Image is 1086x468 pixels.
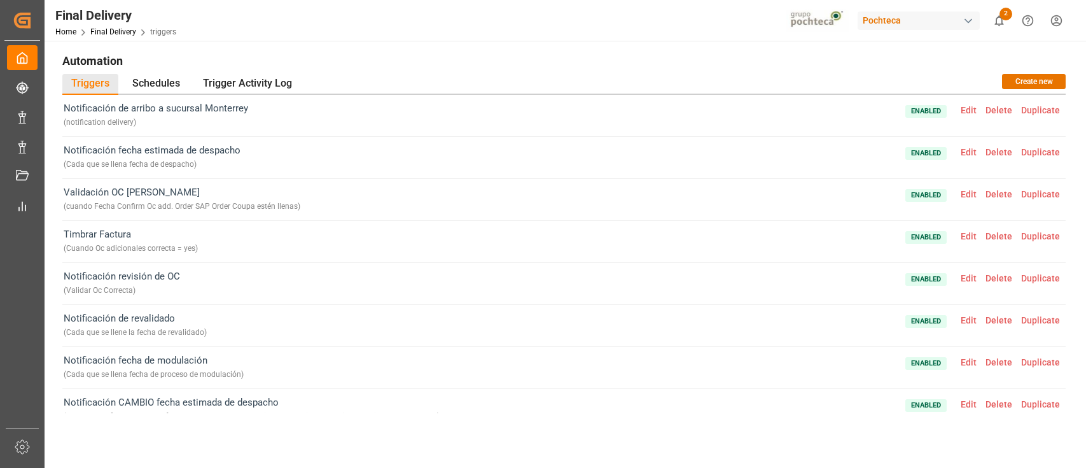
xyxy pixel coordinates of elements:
[956,399,981,409] span: Edit
[123,74,189,95] div: Schedules
[858,8,985,32] button: Pochteca
[64,199,300,214] div: ( cuando Fecha Confirm Oc add. Order SAP Order Coupa estén llenas )
[64,283,180,298] div: ( Validar Oc Correcta )
[1002,74,1066,89] button: Create new
[1017,315,1064,325] span: Duplicate
[956,105,981,115] span: Edit
[905,189,947,202] span: Enabled
[981,189,1017,199] span: Delete
[905,105,947,118] span: Enabled
[64,241,198,256] div: ( Cuando Oc adicionales correcta = yes )
[62,50,1066,71] h1: Automation
[1013,6,1042,35] button: Help Center
[999,8,1012,20] span: 2
[1017,147,1064,157] span: Duplicate
[981,231,1017,241] span: Delete
[1017,357,1064,367] span: Duplicate
[62,74,118,95] div: Triggers
[905,357,947,370] span: Enabled
[64,409,440,424] div: ( Cada que se [MEDICAL_DATA] fecha de despacho y seleccionan de la lista el motivo cambio fecha d...
[1017,399,1064,409] span: Duplicate
[64,101,248,130] span: Notificación de arribo a sucursal Monterrey
[956,357,981,367] span: Edit
[956,315,981,325] span: Edit
[1017,273,1064,283] span: Duplicate
[956,189,981,199] span: Edit
[981,105,1017,115] span: Delete
[1017,231,1064,241] span: Duplicate
[956,231,981,241] span: Edit
[1017,189,1064,199] span: Duplicate
[905,231,947,244] span: Enabled
[981,357,1017,367] span: Delete
[64,227,198,256] span: Timbrar Factura
[905,399,947,412] span: Enabled
[64,367,244,382] div: ( Cada que se llena fecha de proceso de modulación )
[981,273,1017,283] span: Delete
[55,27,76,36] a: Home
[194,74,301,95] div: Trigger Activity Log
[905,273,947,286] span: Enabled
[981,399,1017,409] span: Delete
[64,143,240,172] span: Notificación fecha estimada de despacho
[64,157,240,172] div: ( Cada que se llena fecha de despacho )
[64,353,244,382] span: Notificación fecha de modulación
[981,147,1017,157] span: Delete
[858,11,980,30] div: Pochteca
[90,27,136,36] a: Final Delivery
[64,395,440,424] span: Notificación CAMBIO fecha estimada de despacho
[64,115,248,130] div: ( notification delivery )
[985,6,1013,35] button: show 2 new notifications
[1017,105,1064,115] span: Duplicate
[64,269,180,298] span: Notificación revisión de OC
[55,6,176,25] div: Final Delivery
[905,315,947,328] span: Enabled
[64,185,300,214] span: Validación OC [PERSON_NAME]
[956,273,981,283] span: Edit
[956,147,981,157] span: Edit
[64,311,207,340] span: Notificación de revalidado
[981,315,1017,325] span: Delete
[786,10,849,32] img: pochtecaImg.jpg_1689854062.jpg
[64,325,207,340] div: ( Cada que se llene la fecha de revalidado )
[905,147,947,160] span: Enabled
